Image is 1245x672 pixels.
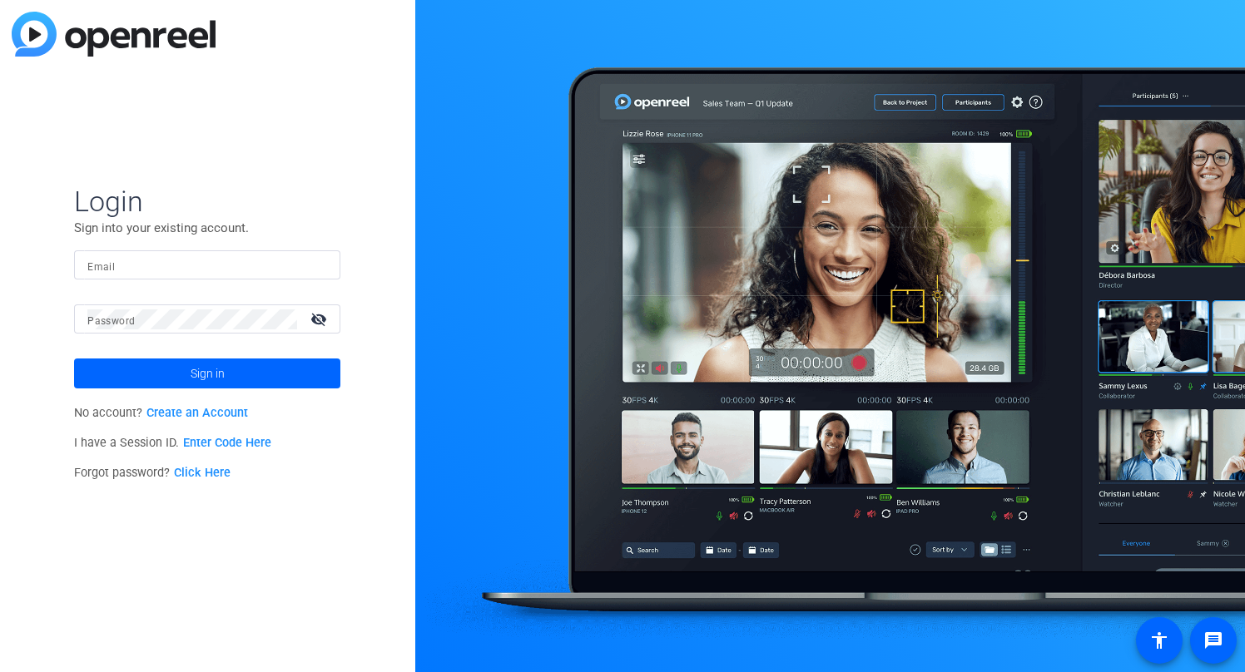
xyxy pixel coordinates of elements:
[87,315,135,327] mat-label: Password
[1149,630,1169,650] mat-icon: accessibility
[300,307,340,331] mat-icon: visibility_off
[74,219,340,237] p: Sign into your existing account.
[87,261,115,273] mat-label: Email
[87,255,327,275] input: Enter Email Address
[74,436,271,450] span: I have a Session ID.
[12,12,216,57] img: blue-gradient.svg
[146,406,248,420] a: Create an Account
[174,466,231,480] a: Click Here
[191,353,225,394] span: Sign in
[1203,630,1223,650] mat-icon: message
[74,184,340,219] span: Login
[183,436,271,450] a: Enter Code Here
[74,466,231,480] span: Forgot password?
[74,406,248,420] span: No account?
[74,358,340,388] button: Sign in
